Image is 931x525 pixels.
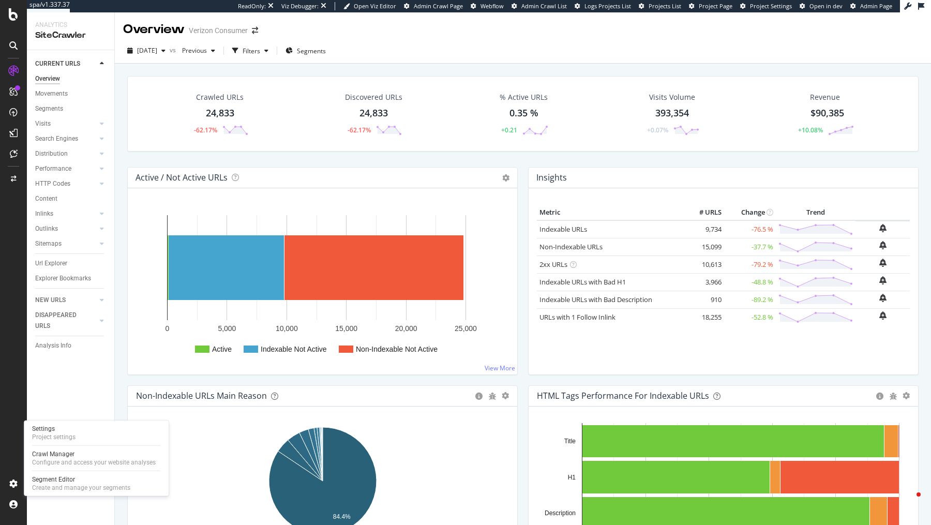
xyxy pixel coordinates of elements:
[35,88,68,99] div: Movements
[35,58,80,69] div: CURRENT URLS
[136,205,509,366] div: A chart.
[724,220,776,238] td: -76.5 %
[683,308,724,326] td: 18,255
[35,295,97,306] a: NEW URLS
[35,148,68,159] div: Distribution
[539,260,567,269] a: 2xx URLs
[189,25,248,36] div: Verizon Consumer
[35,118,97,129] a: Visits
[480,2,504,10] span: Webflow
[32,450,156,458] div: Crawl Manager
[333,513,351,520] text: 84.4%
[539,277,626,287] a: Indexable URLs with Bad H1
[136,171,228,185] h4: Active / Not Active URLs
[212,345,232,353] text: Active
[879,224,887,232] div: bell-plus
[724,308,776,326] td: -52.8 %
[35,238,97,249] a: Sitemaps
[647,126,668,134] div: +0.07%
[35,310,87,332] div: DISAPPEARED URLS
[35,148,97,159] a: Distribution
[35,258,67,269] div: Url Explorer
[876,393,884,400] div: circle-info
[699,2,732,10] span: Project Page
[879,276,887,284] div: bell-plus
[539,242,603,251] a: Non-Indexable URLs
[206,107,234,120] div: 24,833
[501,126,517,134] div: +0.21
[32,484,130,492] div: Create and manage your segments
[896,490,921,515] iframe: Intercom live chat
[35,310,97,332] a: DISAPPEARED URLS
[584,2,631,10] span: Logs Projects List
[683,256,724,273] td: 10,613
[35,295,66,306] div: NEW URLS
[35,178,70,189] div: HTTP Codes
[649,2,681,10] span: Projects List
[35,208,53,219] div: Inlinks
[32,475,130,484] div: Segment Editor
[35,103,107,114] a: Segments
[750,2,792,10] span: Project Settings
[850,2,892,10] a: Admin Page
[35,133,97,144] a: Search Engines
[485,364,515,372] a: View More
[404,2,463,10] a: Admin Crawl Page
[345,92,402,102] div: Discovered URLs
[683,291,724,308] td: 910
[512,2,567,10] a: Admin Crawl List
[521,2,567,10] span: Admin Crawl List
[539,224,587,234] a: Indexable URLs
[575,2,631,10] a: Logs Projects List
[500,92,548,102] div: % Active URLs
[35,133,78,144] div: Search Engines
[810,107,844,119] span: $90,385
[136,391,267,401] div: Non-Indexable URLs Main Reason
[35,103,63,114] div: Segments
[455,324,477,333] text: 25,000
[539,295,652,304] a: Indexable URLs with Bad Description
[683,220,724,238] td: 9,734
[724,205,776,220] th: Change
[35,178,97,189] a: HTTP Codes
[740,2,792,10] a: Project Settings
[502,174,509,182] i: Options
[281,42,330,59] button: Segments
[798,126,823,134] div: +10.08%
[879,311,887,320] div: bell-plus
[137,46,157,55] span: 2025 Sep. 21st
[281,2,319,10] div: Viz Debugger:
[166,324,170,333] text: 0
[724,291,776,308] td: -89.2 %
[35,223,97,234] a: Outlinks
[178,46,207,55] span: Previous
[196,92,244,102] div: Crawled URLs
[568,474,576,481] text: H1
[35,21,106,29] div: Analytics
[809,2,843,10] span: Open in dev
[218,324,236,333] text: 5,000
[683,205,724,220] th: # URLS
[35,29,106,41] div: SiteCrawler
[252,27,258,34] div: arrow-right-arrow-left
[35,340,107,351] a: Analysis Info
[335,324,357,333] text: 15,000
[35,273,91,284] div: Explorer Bookmarks
[536,171,567,185] h4: Insights
[879,241,887,249] div: bell-plus
[879,294,887,302] div: bell-plus
[228,42,273,59] button: Filters
[564,438,576,445] text: Title
[724,256,776,273] td: -79.2 %
[28,449,164,468] a: Crawl ManagerConfigure and access your website analyses
[724,238,776,256] td: -37.7 %
[395,324,417,333] text: 20,000
[35,73,60,84] div: Overview
[35,118,51,129] div: Visits
[488,393,497,400] div: bug
[903,392,910,399] div: gear
[810,92,840,102] span: Revenue
[537,205,683,220] th: Metric
[35,208,97,219] a: Inlinks
[178,42,219,59] button: Previous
